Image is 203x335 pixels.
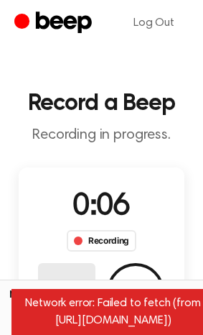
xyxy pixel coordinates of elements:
div: Recording [67,230,136,252]
button: Save Audio Record [107,263,164,321]
h1: Record a Beep [11,92,192,115]
p: Recording in progress. [11,127,192,144]
button: Delete Audio Record [38,263,95,321]
a: Beep [14,9,95,37]
span: Contact us [9,301,194,326]
span: 0:06 [72,192,130,222]
a: Log Out [119,6,189,40]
